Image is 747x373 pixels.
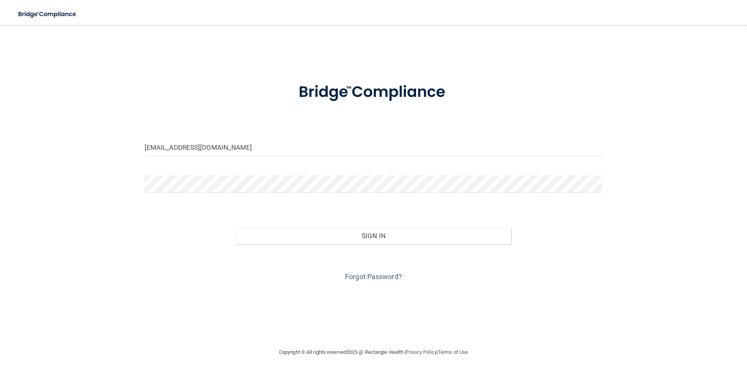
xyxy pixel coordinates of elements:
[438,349,468,355] a: Terms of Use
[231,340,516,365] div: Copyright © All rights reserved 2025 @ Rectangle Health | |
[12,6,84,22] img: bridge_compliance_login_screen.278c3ca4.svg
[145,138,603,156] input: Email
[345,273,402,281] a: Forgot Password?
[406,349,436,355] a: Privacy Policy
[282,72,465,113] img: bridge_compliance_login_screen.278c3ca4.svg
[236,227,511,244] button: Sign In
